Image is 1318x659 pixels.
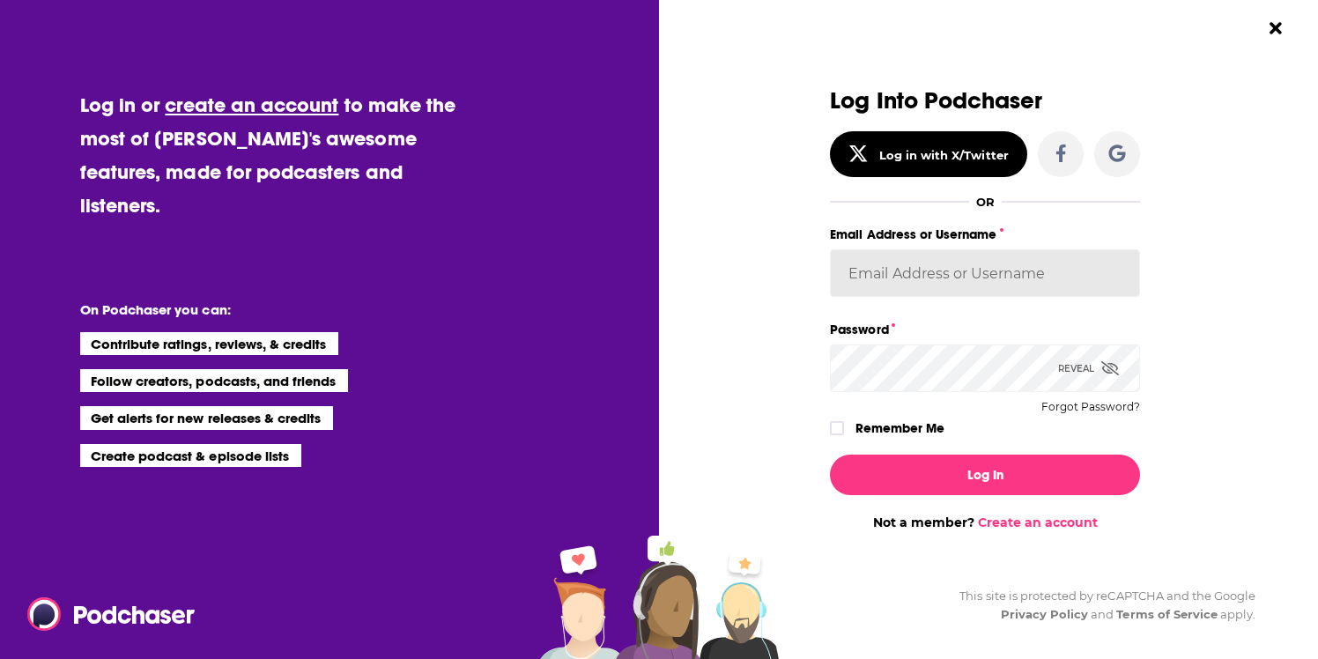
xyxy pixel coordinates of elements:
[830,249,1140,297] input: Email Address or Username
[830,223,1140,246] label: Email Address or Username
[879,148,1009,162] div: Log in with X/Twitter
[80,332,339,355] li: Contribute ratings, reviews, & credits
[830,455,1140,495] button: Log In
[1058,344,1119,392] div: Reveal
[830,515,1140,530] div: Not a member?
[830,88,1140,114] h3: Log Into Podchaser
[1041,401,1140,413] button: Forgot Password?
[1001,607,1089,621] a: Privacy Policy
[1259,11,1292,45] button: Close Button
[27,597,196,631] img: Podchaser - Follow, Share and Rate Podcasts
[80,369,349,392] li: Follow creators, podcasts, and friends
[978,515,1098,530] a: Create an account
[165,93,338,117] a: create an account
[1116,607,1218,621] a: Terms of Service
[976,195,995,209] div: OR
[27,597,182,631] a: Podchaser - Follow, Share and Rate Podcasts
[830,131,1027,177] button: Log in with X/Twitter
[80,301,433,318] li: On Podchaser you can:
[855,417,944,440] label: Remember Me
[945,587,1255,624] div: This site is protected by reCAPTCHA and the Google and apply.
[830,318,1140,341] label: Password
[80,406,333,429] li: Get alerts for new releases & credits
[80,444,301,467] li: Create podcast & episode lists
